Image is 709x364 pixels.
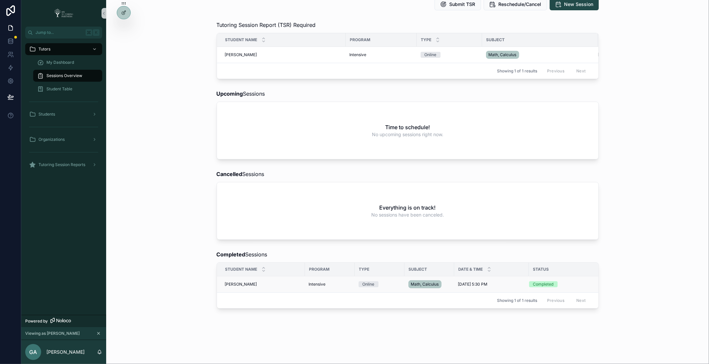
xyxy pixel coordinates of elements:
[225,37,257,43] span: Student Name
[598,52,628,57] span: [DATE] 4:00 PM
[38,46,50,52] span: Tutors
[421,37,432,43] span: Type
[486,37,505,43] span: Subject
[533,281,554,287] div: Completed
[25,331,80,336] span: Viewing as [PERSON_NAME]
[564,1,594,8] span: New Session
[25,108,102,120] a: Students
[94,30,99,35] span: K
[33,83,102,95] a: Student Table
[533,267,549,272] span: Status
[489,52,517,57] span: Math, Calculus
[46,73,82,78] span: Sessions Overview
[25,27,102,39] button: Jump to...K
[217,170,264,178] span: Sessions
[450,1,475,8] span: Submit TSR
[217,171,243,177] strong: Cancelled
[30,348,37,356] span: GA
[497,298,537,303] span: Showing 1 of 1 results
[38,162,85,167] span: Tutoring Session Reports
[385,123,430,131] h2: Time to schedule!
[309,282,326,287] span: Intensive
[497,68,537,74] span: Showing 1 of 1 results
[33,56,102,68] a: My Dashboard
[217,21,316,29] span: Tutoring Session Report (TSR) Required
[309,267,330,272] span: Program
[363,281,375,287] div: Online
[38,112,55,117] span: Students
[459,267,483,272] span: Date & Time
[411,282,439,287] span: Math, Calculus
[21,315,106,327] a: Powered by
[425,52,437,58] div: Online
[46,349,85,355] p: [PERSON_NAME]
[25,134,102,145] a: Organizations
[371,212,444,218] span: No sessions have been canceled.
[25,159,102,171] a: Tutoring Session Reports
[25,43,102,55] a: Tutors
[21,39,106,179] div: scrollable content
[217,90,265,98] span: Sessions
[38,137,65,142] span: Organizations
[217,250,267,258] span: Sessions
[217,90,243,97] strong: Upcoming
[359,267,370,272] span: Type
[35,30,83,35] span: Jump to...
[309,282,351,287] a: Intensive
[380,204,436,212] h2: Everything is on track!
[225,52,257,57] span: [PERSON_NAME]
[359,281,400,287] a: Online
[458,282,525,287] a: [DATE] 5:30 PM
[225,282,301,287] a: [PERSON_NAME]
[46,60,74,65] span: My Dashboard
[458,282,488,287] span: [DATE] 5:30 PM
[350,37,371,43] span: Program
[372,131,443,138] span: No upcoming sessions right now.
[25,318,48,324] span: Powered by
[408,279,450,290] a: Math, Calculus
[409,267,427,272] span: Subject
[499,1,541,8] span: Reschedule/Cancel
[52,8,75,19] img: App logo
[225,282,257,287] span: [PERSON_NAME]
[217,251,246,258] strong: Completed
[350,52,367,57] span: Intensive
[225,267,257,272] span: Student Name
[529,281,601,287] a: Completed
[33,70,102,82] a: Sessions Overview
[46,86,72,92] span: Student Table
